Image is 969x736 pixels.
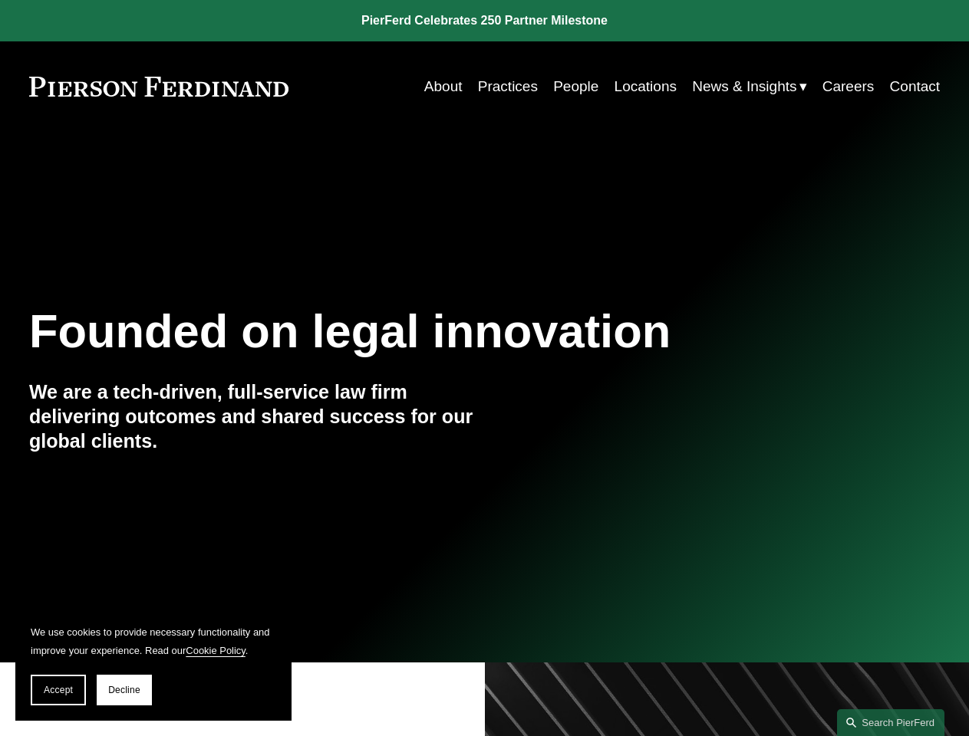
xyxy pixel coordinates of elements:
a: Practices [478,72,538,101]
span: Accept [44,685,73,695]
button: Accept [31,675,86,705]
a: Careers [822,72,875,101]
a: People [553,72,598,101]
p: We use cookies to provide necessary functionality and improve your experience. Read our . [31,623,276,659]
a: Contact [890,72,941,101]
span: Decline [108,685,140,695]
a: Cookie Policy [186,645,246,656]
h1: Founded on legal innovation [29,304,788,358]
span: News & Insights [692,74,796,100]
a: folder dropdown [692,72,806,101]
section: Cookie banner [15,608,292,721]
h4: We are a tech-driven, full-service law firm delivering outcomes and shared success for our global... [29,380,485,454]
button: Decline [97,675,152,705]
a: Search this site [837,709,944,736]
a: About [424,72,463,101]
a: Locations [615,72,677,101]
